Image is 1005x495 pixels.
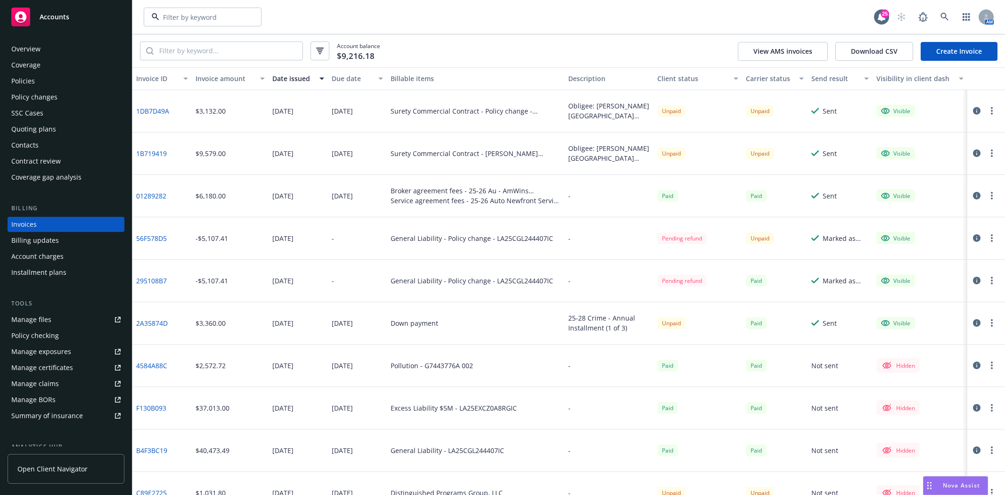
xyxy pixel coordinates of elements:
[881,234,910,242] div: Visible
[332,74,373,83] div: Due date
[272,403,294,413] div: [DATE]
[746,275,767,287] div: Paid
[332,445,353,455] div: [DATE]
[11,58,41,73] div: Coverage
[136,74,178,83] div: Invoice ID
[823,233,869,243] div: Marked as sent
[943,481,980,489] span: Nova Assist
[746,148,774,159] div: Unpaid
[568,276,571,286] div: -
[391,318,438,328] div: Down payment
[746,190,767,202] div: Paid
[11,392,56,407] div: Manage BORs
[823,106,837,116] div: Sent
[332,403,353,413] div: [DATE]
[391,276,553,286] div: General Liability - Policy change - LA25CGL244407IC
[8,442,124,452] div: Analytics hub
[873,67,967,90] button: Visibility in client dash
[8,74,124,89] a: Policies
[746,317,767,329] span: Paid
[196,445,229,455] div: $40,473.49
[746,232,774,244] div: Unpaid
[657,232,707,244] div: Pending refund
[568,101,650,121] div: Obligee: [PERSON_NAME][GEOGRAPHIC_DATA] Unified School District Contract/Bond Amount: $423,700 De...
[8,408,124,423] a: Summary of insurance
[391,74,561,83] div: Billable items
[332,106,353,116] div: [DATE]
[11,328,59,343] div: Policy checking
[391,148,561,158] div: Surety Commercial Contract - [PERSON_NAME][GEOGRAPHIC_DATA] USD / Early Childhood Education HVAC ...
[8,249,124,264] a: Account charges
[8,344,124,359] a: Manage exposures
[568,191,571,201] div: -
[568,143,650,163] div: Obligee: [PERSON_NAME][GEOGRAPHIC_DATA] Contract/Bond Amount: $319,300.00 Desc: Early Childhood E...
[881,360,915,371] div: Hidden
[923,477,935,495] div: Drag to move
[136,445,167,455] a: B4F3BC19
[8,90,124,105] a: Policy changes
[746,445,767,456] div: Paid
[811,445,838,455] div: Not sent
[881,149,910,157] div: Visible
[8,392,124,407] a: Manage BORs
[746,360,767,371] span: Paid
[11,233,59,248] div: Billing updates
[269,67,328,90] button: Date issued
[657,105,686,117] div: Unpaid
[387,67,564,90] button: Billable items
[568,313,650,333] div: 25-28 Crime - Annual Installment (1 of 3)
[11,41,41,57] div: Overview
[823,318,837,328] div: Sent
[132,67,192,90] button: Invoice ID
[657,275,707,287] div: Pending refund
[391,361,473,371] div: Pollution - G7443776A 002
[337,42,380,60] span: Account balance
[332,191,353,201] div: [DATE]
[742,67,807,90] button: Carrier status
[11,138,39,153] div: Contacts
[881,319,910,327] div: Visible
[8,170,124,185] a: Coverage gap analysis
[136,233,167,243] a: 56F578D5
[11,408,83,423] div: Summary of insurance
[881,107,910,115] div: Visible
[8,328,124,343] a: Policy checking
[8,233,124,248] a: Billing updates
[923,476,988,495] button: Nova Assist
[8,58,124,73] a: Coverage
[657,317,686,329] div: Unpaid
[136,318,168,328] a: 2A35874D
[272,74,314,83] div: Date issued
[11,312,51,327] div: Manage files
[159,12,242,22] input: Filter by keyword
[881,276,910,285] div: Visible
[391,196,561,206] div: Service agreement fees - 25-26 Auto Newfront Service Fee
[657,402,678,414] span: Paid
[8,122,124,137] a: Quoting plans
[746,74,793,83] div: Carrier status
[881,445,915,456] div: Hidden
[196,403,229,413] div: $37,013.00
[657,445,678,456] div: Paid
[332,318,353,328] div: [DATE]
[272,191,294,201] div: [DATE]
[657,148,686,159] div: Unpaid
[876,74,953,83] div: Visibility in client dash
[11,90,57,105] div: Policy changes
[272,276,294,286] div: [DATE]
[136,403,166,413] a: F130B093
[11,122,56,137] div: Quoting plans
[272,106,294,116] div: [DATE]
[8,312,124,327] a: Manage files
[11,344,71,359] div: Manage exposures
[746,402,767,414] div: Paid
[11,217,37,232] div: Invoices
[8,138,124,153] a: Contacts
[881,402,915,413] div: Hidden
[391,445,504,455] div: General Liability - LA25CGL244407IC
